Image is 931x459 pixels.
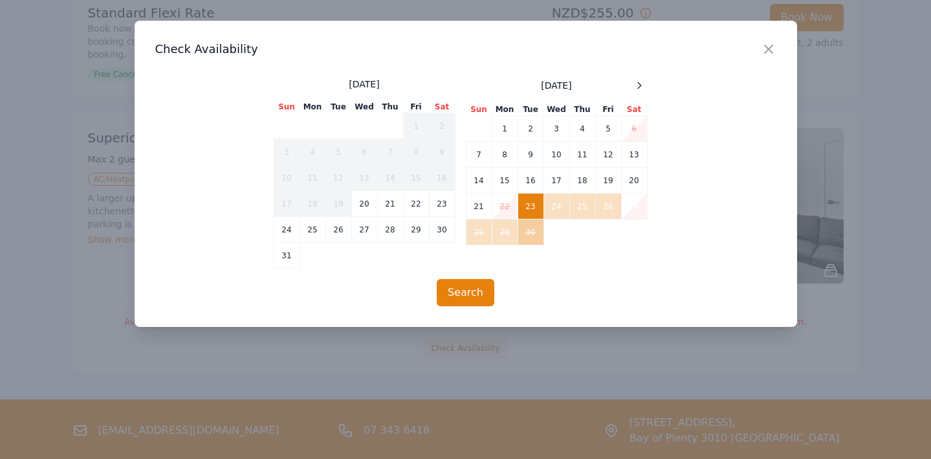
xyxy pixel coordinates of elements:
td: 12 [595,142,621,168]
td: 28 [466,219,492,245]
th: Fri [403,101,429,113]
td: 5 [595,116,621,142]
th: Sat [429,101,455,113]
td: 31 [274,243,300,269]
th: Sun [466,104,492,116]
td: 28 [377,217,403,243]
th: Sat [621,104,647,116]
th: Thu [377,101,403,113]
td: 24 [274,217,300,243]
span: [DATE] [541,79,571,92]
td: 11 [569,142,595,168]
td: 5 [325,139,351,165]
td: 14 [466,168,492,194]
td: 1 [492,116,518,142]
th: Mon [300,101,325,113]
td: 26 [325,217,351,243]
td: 12 [325,165,351,191]
td: 6 [351,139,377,165]
th: Thu [569,104,595,116]
td: 23 [429,191,455,217]
th: Tue [325,101,351,113]
td: 29 [403,217,429,243]
td: 13 [621,142,647,168]
td: 23 [518,194,543,219]
th: Mon [492,104,518,116]
th: Tue [518,104,543,116]
td: 20 [351,191,377,217]
td: 11 [300,165,325,191]
td: 30 [429,217,455,243]
td: 13 [351,165,377,191]
td: 10 [543,142,569,168]
td: 16 [429,165,455,191]
td: 8 [403,139,429,165]
td: 29 [492,219,518,245]
td: 3 [543,116,569,142]
td: 21 [466,194,492,219]
td: 10 [274,165,300,191]
td: 19 [325,191,351,217]
td: 22 [492,194,518,219]
td: 20 [621,168,647,194]
th: Sun [274,101,300,113]
td: 25 [300,217,325,243]
td: 17 [543,168,569,194]
td: 15 [403,165,429,191]
td: 9 [518,142,543,168]
td: 19 [595,168,621,194]
td: 24 [543,194,569,219]
td: 27 [351,217,377,243]
td: 4 [569,116,595,142]
td: 9 [429,139,455,165]
th: Fri [595,104,621,116]
td: 7 [377,139,403,165]
td: 3 [274,139,300,165]
td: 1 [403,113,429,139]
td: 2 [518,116,543,142]
button: Search [437,279,494,306]
td: 17 [274,191,300,217]
th: Wed [543,104,569,116]
td: 22 [403,191,429,217]
td: 4 [300,139,325,165]
td: 18 [569,168,595,194]
td: 25 [569,194,595,219]
td: 30 [518,219,543,245]
td: 8 [492,142,518,168]
td: 7 [466,142,492,168]
td: 26 [595,194,621,219]
td: 15 [492,168,518,194]
td: 16 [518,168,543,194]
td: 21 [377,191,403,217]
td: 14 [377,165,403,191]
td: 2 [429,113,455,139]
td: 27 [621,194,647,219]
span: [DATE] [349,78,379,91]
th: Wed [351,101,377,113]
td: 18 [300,191,325,217]
h3: Check Availability [155,41,776,57]
td: 6 [621,116,647,142]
